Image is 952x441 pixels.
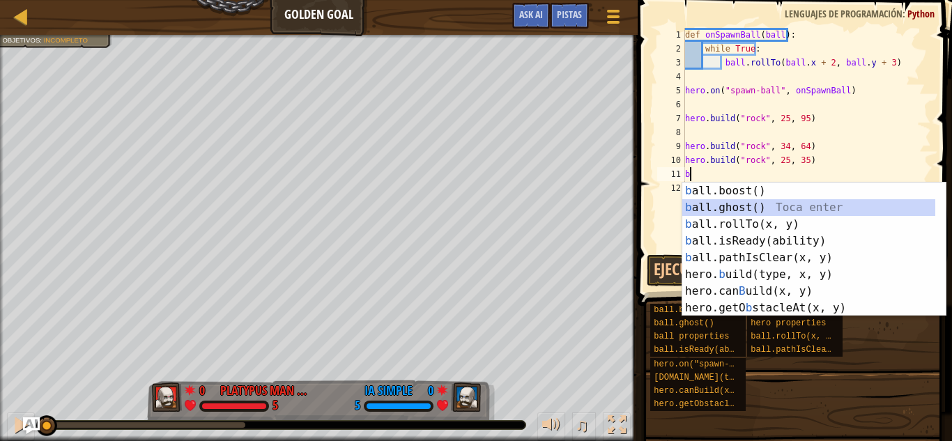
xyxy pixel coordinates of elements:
span: hero.getObstacleAt(x, y) [654,399,774,409]
div: 10 [657,153,685,167]
span: ball.ghost() [654,318,714,328]
button: Ask AI [23,417,40,434]
div: 8 [657,125,685,139]
div: 12 [657,181,685,195]
button: Cambia a pantalla completa. [603,412,631,441]
div: 7 [657,111,685,125]
span: Ask AI [519,8,543,21]
button: Mostrar menú de juego [596,3,631,36]
span: Pistas [557,8,582,21]
div: 11 [657,167,685,181]
div: 6 [657,98,685,111]
div: 5 [272,400,278,412]
div: 4 [657,70,685,84]
div: 5 [657,84,685,98]
span: ball.pathIsClear(x, y) [751,345,861,355]
div: 3 [657,56,685,70]
span: Python [907,7,935,20]
img: thang_avatar_frame.png [451,382,482,412]
div: 5 [355,400,360,412]
span: : [40,36,43,44]
div: 9 [657,139,685,153]
span: Incompleto [44,36,88,44]
span: hero.on("spawn-ball", f) [654,359,774,369]
div: 0 [420,382,433,394]
button: Ctrl + P: Pause [7,412,35,441]
span: : [903,7,907,20]
button: Ask AI [512,3,550,29]
div: IA Simple [364,382,413,400]
span: [DOMAIN_NAME](type, x, y) [654,373,779,382]
span: ball properties [654,332,729,341]
span: ♫ [575,415,589,435]
span: Objetivos [2,36,40,44]
div: platypus man [PERSON_NAME] [220,382,311,400]
span: ball.isReady(ability) [654,345,759,355]
div: 2 [657,42,685,56]
span: ball.rollTo(x, y) [751,332,836,341]
span: ball.boost() [654,305,714,315]
span: hero properties [751,318,826,328]
span: Lenguajes de programación [785,7,903,20]
button: Ejecutar [PERSON_NAME]↵ [647,254,784,286]
div: 1 [657,28,685,42]
button: Ajustar el volúmen [537,412,565,441]
span: hero.canBuild(x, y) [654,386,749,396]
button: ♫ [572,412,596,441]
img: thang_avatar_frame.png [152,382,183,412]
div: 0 [199,382,213,394]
